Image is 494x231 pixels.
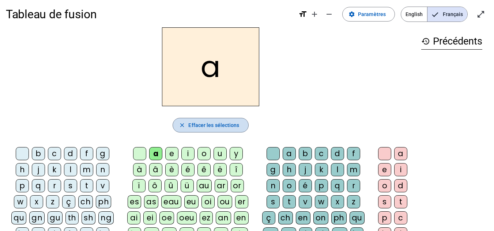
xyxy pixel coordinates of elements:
mat-icon: add [310,10,319,19]
div: a [283,147,296,160]
div: s [378,195,391,208]
div: en [234,211,249,224]
div: c [48,147,61,160]
div: o [283,179,296,192]
div: gn [29,211,45,224]
div: ï [132,179,146,192]
h2: a [162,27,259,106]
div: k [315,163,328,176]
div: à [133,163,146,176]
div: ë [214,163,227,176]
div: ç [262,211,275,224]
div: q [331,179,344,192]
div: a [394,147,407,160]
div: v [96,179,109,192]
div: n [267,179,280,192]
div: û [165,179,178,192]
div: c [394,211,407,224]
div: ou [218,195,232,208]
mat-button-toggle-group: Language selection [401,7,468,22]
div: é [299,179,312,192]
div: ai [127,211,140,224]
mat-icon: open_in_full [476,10,485,19]
button: Diminuer la taille de la police [322,7,336,22]
div: ng [98,211,114,224]
div: c [315,147,328,160]
div: ph [331,211,347,224]
div: or [231,179,244,192]
div: p [315,179,328,192]
div: x [331,195,344,208]
span: English [401,7,427,22]
div: qu [350,211,365,224]
button: Entrer en plein écran [474,7,488,22]
div: ez [200,211,213,224]
button: Paramètres [342,7,395,22]
div: ei [143,211,157,224]
div: sh [82,211,95,224]
div: p [16,179,29,192]
div: oi [201,195,215,208]
mat-icon: history [421,37,430,46]
div: r [48,179,61,192]
div: n [96,163,109,176]
mat-icon: format_size [298,10,307,19]
div: î [230,163,243,176]
div: f [80,147,93,160]
div: h [283,163,296,176]
div: es [128,195,141,208]
div: l [64,163,77,176]
div: m [80,163,93,176]
div: d [64,147,77,160]
div: a [149,147,162,160]
div: k [48,163,61,176]
div: u [214,147,227,160]
div: oeu [177,211,197,224]
div: qu [11,211,26,224]
div: e [165,147,178,160]
div: t [80,179,93,192]
div: ê [197,163,211,176]
button: Augmenter la taille de la police [307,7,322,22]
div: j [32,163,45,176]
div: eu [184,195,199,208]
div: au [197,179,212,192]
div: o [197,147,211,160]
div: l [331,163,344,176]
div: ç [62,195,75,208]
div: y [230,147,243,160]
div: w [315,195,328,208]
div: è [165,163,178,176]
div: w [14,195,27,208]
div: gu [48,211,63,224]
div: as [144,195,158,208]
div: b [32,147,45,160]
div: s [267,195,280,208]
div: i [181,147,195,160]
div: e [378,163,391,176]
div: eau [161,195,181,208]
div: â [149,163,162,176]
div: d [394,179,407,192]
h3: Précédents [421,33,482,50]
mat-icon: settings [348,11,355,18]
div: th [65,211,79,224]
div: ü [181,179,194,192]
div: i [394,163,407,176]
button: Effacer les sélections [173,118,248,132]
div: t [283,195,296,208]
div: s [64,179,77,192]
div: on [313,211,328,224]
div: t [394,195,407,208]
div: o [378,179,391,192]
div: oe [159,211,174,224]
div: er [235,195,248,208]
span: Effacer les sélections [188,121,239,130]
div: ô [148,179,162,192]
div: en [296,211,310,224]
div: b [299,147,312,160]
div: d [331,147,344,160]
div: g [267,163,280,176]
div: x [30,195,43,208]
div: é [181,163,195,176]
